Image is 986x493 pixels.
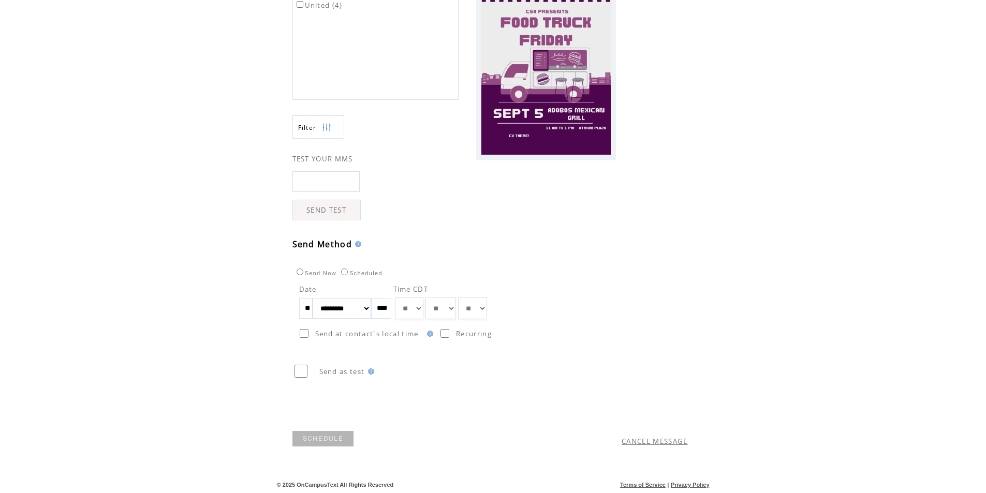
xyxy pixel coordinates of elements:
input: Send Now [297,268,303,275]
img: filters.png [322,116,331,139]
img: help.gif [352,241,361,247]
a: CANCEL MESSAGE [622,437,688,446]
label: Send Now [294,270,336,276]
span: Send at contact`s local time [315,329,419,338]
span: Date [299,285,317,294]
span: Show filters [298,123,317,132]
a: SEND TEST [292,200,361,220]
span: Send as test [319,367,365,376]
img: help.gif [424,331,433,337]
span: TEST YOUR MMS [292,154,353,163]
span: | [667,482,669,488]
img: help.gif [365,368,374,375]
a: Terms of Service [620,482,666,488]
input: United (4) [297,1,303,8]
label: United (4) [295,1,343,10]
a: Filter [292,115,344,139]
span: Send Method [292,238,352,250]
span: Recurring [456,329,492,338]
span: Time CDT [393,285,429,294]
span: © 2025 OnCampusText All Rights Reserved [277,482,394,488]
a: SCHEDULE [292,431,354,446]
a: Privacy Policy [671,482,710,488]
input: Scheduled [341,268,348,275]
label: Scheduled [339,270,382,276]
